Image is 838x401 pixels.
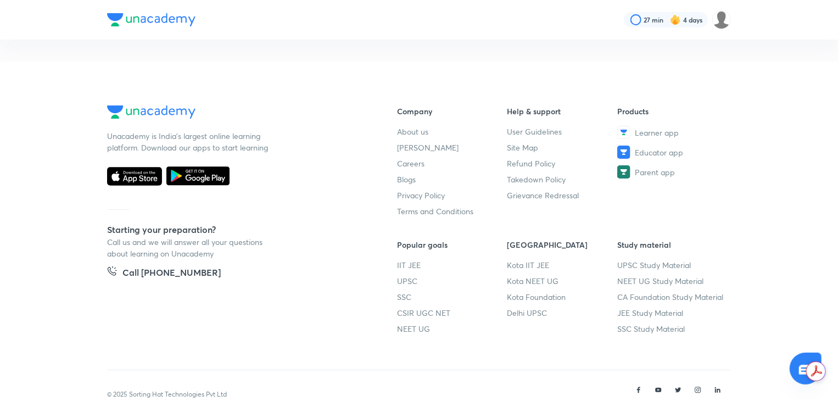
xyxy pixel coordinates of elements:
[617,126,728,139] a: Learner app
[507,105,618,117] h6: Help & support
[617,146,728,159] a: Educator app
[397,275,507,287] a: UPSC
[507,275,618,287] a: Kota NEET UG
[397,174,507,185] a: Blogs
[107,130,272,153] p: Unacademy is India’s largest online learning platform. Download our apps to start learning
[617,259,728,271] a: UPSC Study Material
[397,158,507,169] a: Careers
[397,105,507,117] h6: Company
[107,223,362,236] h5: Starting your preparation?
[712,10,731,29] img: Sakshi
[507,239,618,250] h6: [GEOGRAPHIC_DATA]
[397,205,507,217] a: Terms and Conditions
[397,158,424,169] span: Careers
[107,236,272,259] p: Call us and we will answer all your questions about learning on Unacademy
[397,126,507,137] a: About us
[507,190,618,201] a: Grievance Redressal
[107,266,221,281] a: Call [PHONE_NUMBER]
[397,190,507,201] a: Privacy Policy
[670,14,681,25] img: streak
[635,147,683,158] span: Educator app
[617,105,728,117] h6: Products
[397,323,507,335] a: NEET UG
[617,146,630,159] img: Educator app
[507,126,618,137] a: User Guidelines
[107,389,227,399] p: © 2025 Sorting Hat Technologies Pvt Ltd
[617,126,630,139] img: Learner app
[635,166,675,178] span: Parent app
[397,307,507,319] a: CSIR UGC NET
[397,142,507,153] a: [PERSON_NAME]
[617,239,728,250] h6: Study material
[397,239,507,250] h6: Popular goals
[617,307,728,319] a: JEE Study Material
[507,259,618,271] a: Kota IIT JEE
[507,174,618,185] a: Takedown Policy
[507,307,618,319] a: Delhi UPSC
[107,105,195,119] img: Company Logo
[617,275,728,287] a: NEET UG Study Material
[507,158,618,169] a: Refund Policy
[107,105,362,121] a: Company Logo
[635,127,679,138] span: Learner app
[617,323,728,335] a: SSC Study Material
[507,291,618,303] a: Kota Foundation
[617,291,728,303] a: CA Foundation Study Material
[507,142,618,153] a: Site Map
[617,165,728,179] a: Parent app
[397,291,507,303] a: SSC
[107,13,195,26] img: Company Logo
[397,259,507,271] a: IIT JEE
[617,165,630,179] img: Parent app
[122,266,221,281] h5: Call [PHONE_NUMBER]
